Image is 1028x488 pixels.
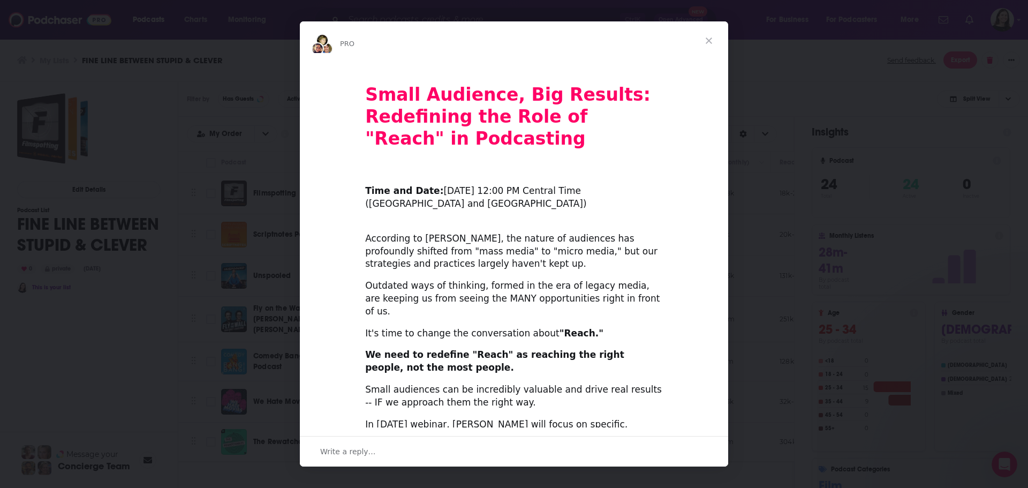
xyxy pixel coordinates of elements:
[365,418,663,444] div: In [DATE] webinar, [PERSON_NAME] will focus on specific, tactical aspects of making this new appr...
[320,445,376,459] span: Write a reply…
[365,172,663,211] div: ​ [DATE] 12:00 PM Central Time ([GEOGRAPHIC_DATA] and [GEOGRAPHIC_DATA])
[320,42,333,55] img: Dave avatar
[365,220,663,271] div: According to [PERSON_NAME], the nature of audiences has profoundly shifted from "mass media" to "...
[316,34,329,47] img: Barbara avatar
[365,84,651,149] b: Small Audience, Big Results: Redefining the Role of "Reach" in Podcasting
[365,185,443,196] b: Time and Date:
[300,436,728,467] div: Open conversation and reply
[365,349,624,373] b: We need to redefine "Reach" as reaching the right people, not the most people.
[560,328,603,339] b: "Reach."
[311,42,324,55] img: Sydney avatar
[365,384,663,409] div: Small audiences can be incredibly valuable and drive real results -- IF we approach them the righ...
[690,21,728,60] span: Close
[365,280,663,318] div: Outdated ways of thinking, formed in the era of legacy media, are keeping us from seeing the MANY...
[340,40,354,48] span: PRO
[365,327,663,340] div: It's time to change the conversation about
